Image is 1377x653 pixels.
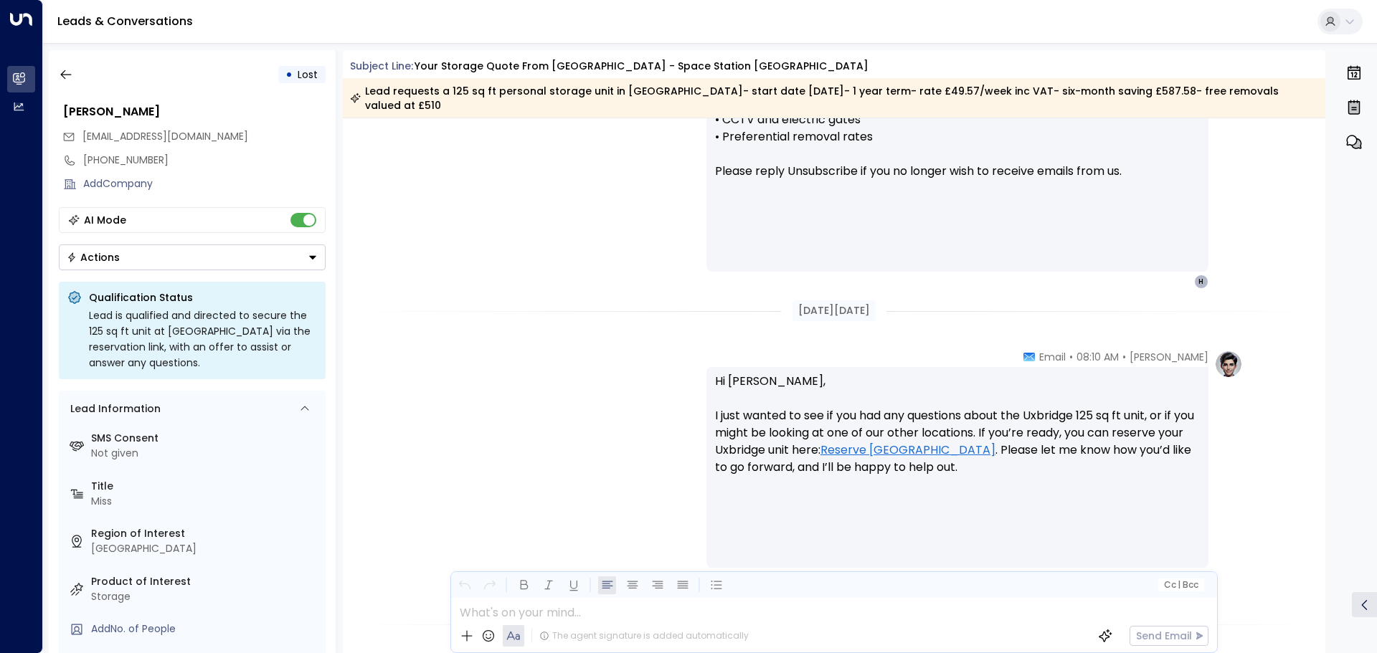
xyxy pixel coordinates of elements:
[67,251,120,264] div: Actions
[91,526,320,541] label: Region of Interest
[59,244,326,270] div: Button group with a nested menu
[91,494,320,509] div: Miss
[481,576,498,594] button: Redo
[792,300,876,321] div: [DATE][DATE]
[83,153,326,168] div: [PHONE_NUMBER]
[1069,350,1073,364] span: •
[57,13,193,29] a: Leads & Conversations
[298,67,318,82] span: Lost
[91,446,320,461] div: Not given
[1130,350,1208,364] span: [PERSON_NAME]
[91,574,320,589] label: Product of Interest
[91,479,320,494] label: Title
[65,401,161,416] div: Lead Information
[350,59,413,73] span: Subject Line:
[82,129,248,143] span: [EMAIL_ADDRESS][DOMAIN_NAME]
[1194,275,1208,289] div: H
[1076,350,1119,364] span: 08:10 AM
[89,290,317,305] p: Qualification Status
[1194,571,1208,585] div: H
[415,59,869,74] div: Your storage quote from [GEOGRAPHIC_DATA] - Space Station [GEOGRAPHIC_DATA]
[63,103,326,120] div: [PERSON_NAME]
[455,576,473,594] button: Undo
[350,84,1317,113] div: Lead requests a 125 sq ft personal storage unit in [GEOGRAPHIC_DATA]- start date [DATE]- 1 year t...
[83,176,326,191] div: AddCompany
[91,621,320,637] div: AddNo. of People
[1178,580,1180,590] span: |
[91,589,320,604] div: Storage
[539,629,749,642] div: The agent signature is added automatically
[91,431,320,446] label: SMS Consent
[91,541,320,556] div: [GEOGRAPHIC_DATA]
[1158,578,1203,592] button: Cc|Bcc
[82,129,248,144] span: hericsson@gmail.com
[59,244,326,270] button: Actions
[820,442,995,459] a: Reserve [GEOGRAPHIC_DATA]
[89,308,317,371] div: Lead is qualified and directed to secure the 125 sq ft unit at [GEOGRAPHIC_DATA] via the reservat...
[1214,350,1243,378] img: profile-logo.png
[285,62,293,87] div: •
[1039,350,1066,364] span: Email
[715,373,1200,493] p: Hi [PERSON_NAME], I just wanted to see if you had any questions about the Uxbridge 125 sq ft unit...
[84,213,126,227] div: AI Mode
[1122,350,1126,364] span: •
[1163,580,1198,590] span: Cc Bcc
